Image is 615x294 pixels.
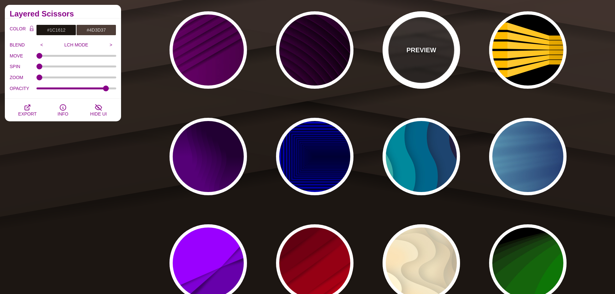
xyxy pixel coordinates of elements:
[10,84,36,93] label: OPACITY
[45,99,81,121] button: INFO
[10,11,116,16] h2: Layered Scissors
[489,118,567,195] button: blue wall with a window blinds shadow
[36,40,47,50] input: <
[383,11,460,89] button: PREVIEWbrown layered paper-like design
[10,41,36,49] label: BLEND
[10,25,27,35] label: COLOR
[106,40,116,50] input: >
[81,99,116,121] button: HIDE UI
[57,111,68,117] span: INFO
[169,11,247,89] button: purple 3d groove straight lines design
[27,25,36,34] button: Color Lock
[47,42,106,47] p: LCH MODE
[406,45,436,55] p: PREVIEW
[10,52,36,60] label: MOVE
[90,111,107,117] span: HIDE UI
[169,118,247,195] button: purple gradients waves
[489,11,567,89] button: 3d fence like rectangle formation
[18,111,36,117] span: EXPORT
[10,73,36,82] label: ZOOM
[10,62,36,71] label: SPIN
[276,118,354,195] button: dark blue stripes shrinking toward the center
[276,11,354,89] button: purple 3d grooves in circular rings
[383,118,460,195] button: green to blue to purple paper layers
[10,99,45,121] button: EXPORT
